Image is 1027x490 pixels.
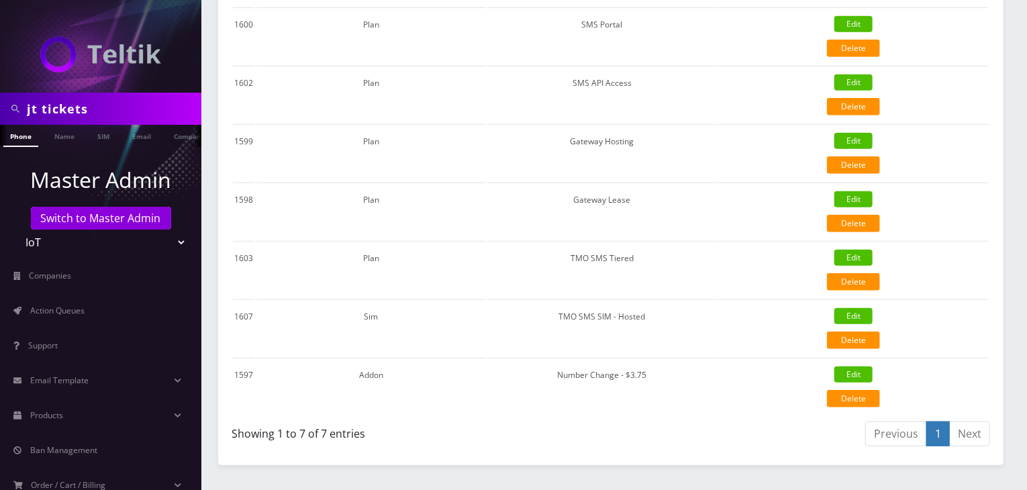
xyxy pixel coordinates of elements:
a: Edit [834,133,873,149]
a: Email [126,125,158,146]
td: Plan [256,66,486,123]
a: 1 [926,422,950,446]
a: Edit [834,191,873,207]
a: Next [949,422,990,446]
td: 1600 [233,7,255,64]
img: IoT [40,36,161,72]
span: Action Queues [30,305,85,316]
a: Edit [834,366,873,383]
a: Delete [827,156,880,174]
td: Number Change - $3.75 [487,358,717,415]
a: Edit [834,308,873,324]
td: TMO SMS SIM - Hosted [487,299,717,356]
td: 1607 [233,299,255,356]
td: Addon [256,358,486,415]
td: 1603 [233,241,255,298]
td: 1597 [233,358,255,415]
td: Plan [256,241,486,298]
td: TMO SMS Tiered [487,241,717,298]
td: 1599 [233,124,255,181]
td: SMS API Access [487,66,717,123]
a: Name [48,125,81,146]
a: Edit [834,75,873,91]
a: Delete [827,273,880,291]
a: Edit [834,16,873,32]
td: Gateway Lease [487,183,717,240]
a: Edit [834,250,873,266]
span: Email Template [30,375,89,386]
td: Gateway Hosting [487,124,717,181]
td: Plan [256,183,486,240]
span: Support [28,340,58,351]
td: Plan [256,7,486,64]
a: Delete [827,215,880,232]
a: Delete [827,40,880,57]
div: Showing 1 to 7 of 7 entries [232,420,601,442]
span: Companies [30,270,72,281]
a: Company [167,125,212,146]
td: 1598 [233,183,255,240]
td: Sim [256,299,486,356]
span: Products [30,409,63,421]
a: Previous [865,422,927,446]
td: Plan [256,124,486,181]
a: SIM [91,125,116,146]
a: Delete [827,98,880,115]
input: Search in Company [27,96,198,121]
a: Delete [827,332,880,349]
a: Switch to Master Admin [31,207,171,230]
a: Delete [827,390,880,407]
td: SMS Portal [487,7,717,64]
a: Phone [3,125,38,147]
span: Ban Management [30,444,97,456]
td: 1602 [233,66,255,123]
